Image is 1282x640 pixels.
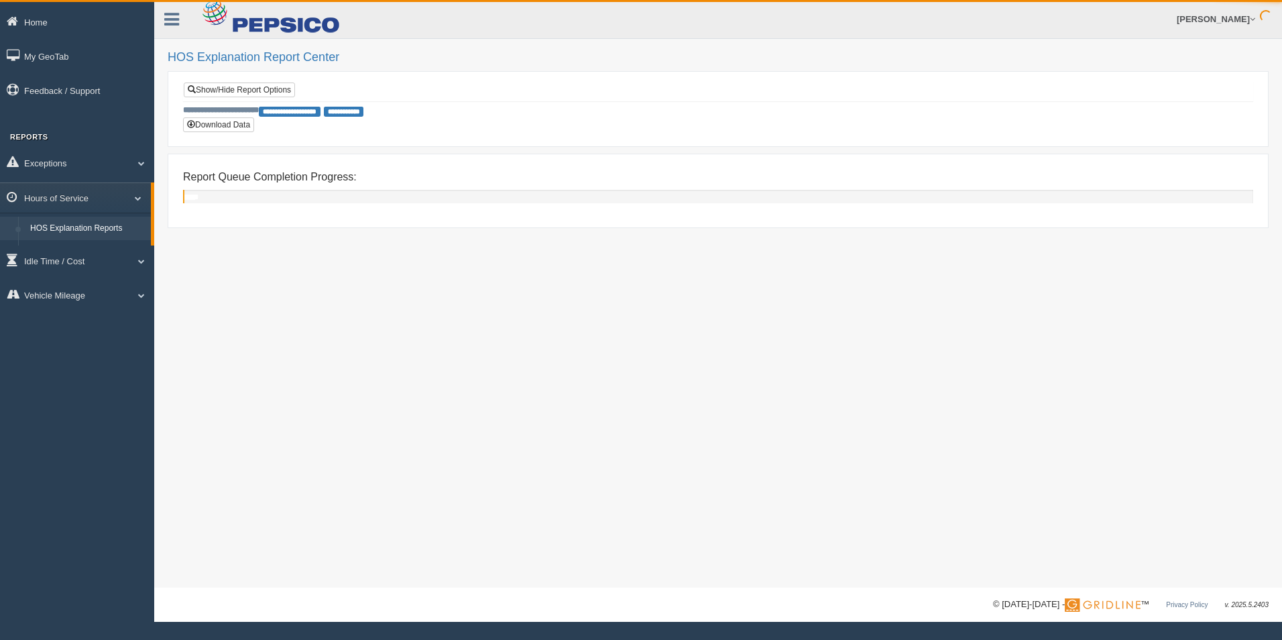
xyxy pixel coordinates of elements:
button: Download Data [183,117,254,132]
a: Show/Hide Report Options [184,83,295,97]
a: HOS Explanation Reports [24,217,151,241]
img: Gridline [1065,598,1141,612]
a: HOS Violation Audit Reports [24,240,151,264]
span: v. 2025.5.2403 [1225,601,1269,608]
div: © [DATE]-[DATE] - ™ [993,598,1269,612]
h4: Report Queue Completion Progress: [183,171,1253,183]
a: Privacy Policy [1166,601,1208,608]
h2: HOS Explanation Report Center [168,51,1269,64]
